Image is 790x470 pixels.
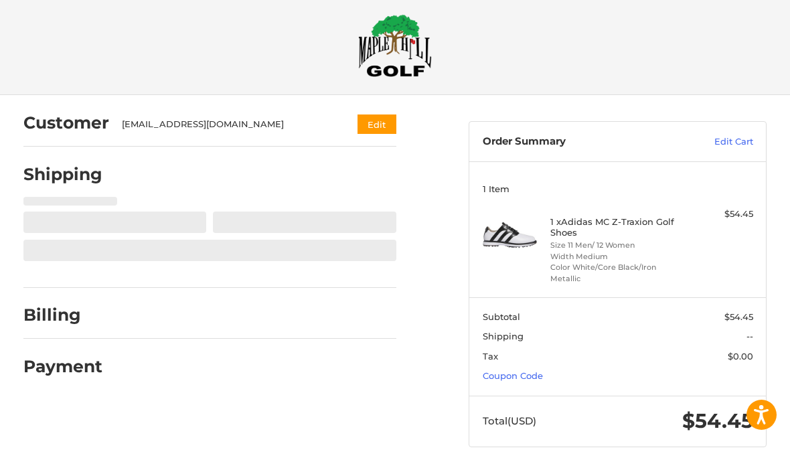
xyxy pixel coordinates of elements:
a: Coupon Code [483,370,543,381]
button: Edit [358,114,396,134]
h2: Customer [23,112,109,133]
h3: Order Summary [483,135,667,149]
li: Width Medium [550,251,682,262]
h2: Shipping [23,164,102,185]
a: Edit Cart [667,135,753,149]
span: $54.45 [682,408,753,433]
h2: Payment [23,356,102,377]
span: -- [746,331,753,341]
h2: Billing [23,305,102,325]
span: $54.45 [724,311,753,322]
div: [EMAIL_ADDRESS][DOMAIN_NAME] [122,118,331,131]
div: $54.45 [686,208,753,221]
li: Color White/Core Black/Iron Metallic [550,262,682,284]
span: $0.00 [728,351,753,362]
span: Tax [483,351,498,362]
h4: 1 x Adidas MC Z-Traxion Golf Shoes [550,216,682,238]
img: Maple Hill Golf [358,14,432,77]
h3: 1 Item [483,183,753,194]
span: Total (USD) [483,414,536,427]
li: Size 11 Men/ 12 Women [550,240,682,251]
span: Shipping [483,331,524,341]
span: Subtotal [483,311,520,322]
